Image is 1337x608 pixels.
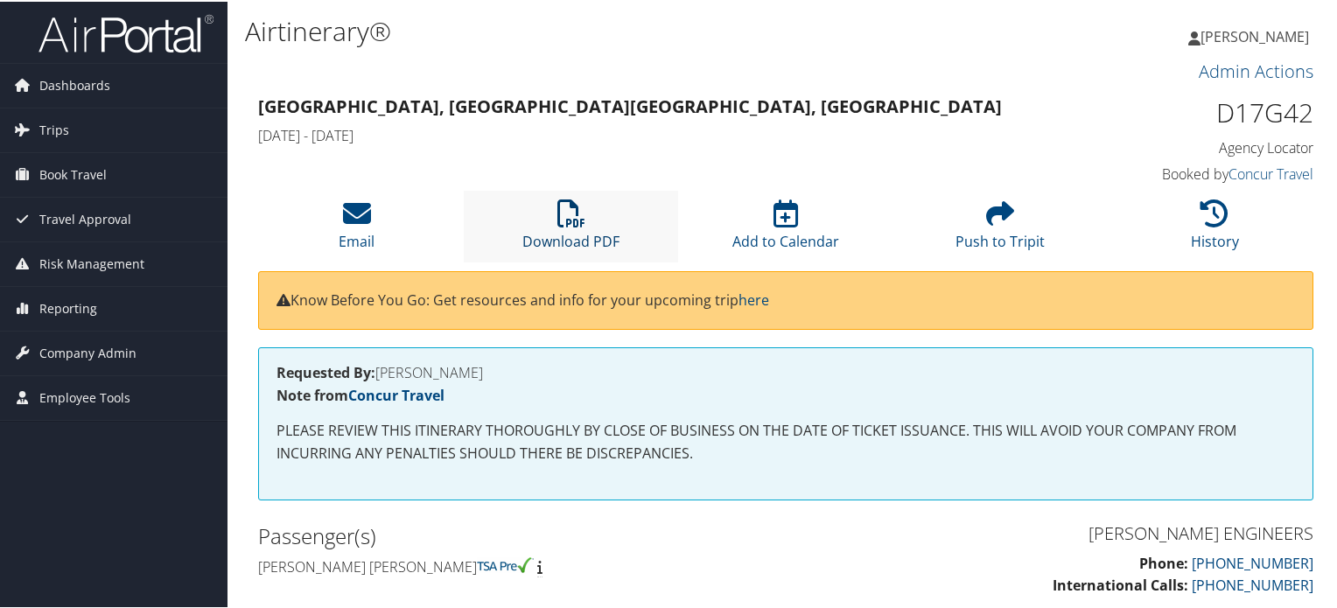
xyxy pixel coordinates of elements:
[799,520,1313,544] h3: [PERSON_NAME] ENGINEERS
[258,124,1043,143] h4: [DATE] - [DATE]
[732,207,839,249] a: Add to Calendar
[39,62,110,106] span: Dashboards
[1191,207,1239,249] a: History
[1188,9,1326,61] a: [PERSON_NAME]
[1192,552,1313,571] a: [PHONE_NUMBER]
[39,330,136,374] span: Company Admin
[39,107,69,150] span: Trips
[738,289,769,308] a: here
[348,384,444,403] a: Concur Travel
[276,361,375,381] strong: Requested By:
[339,207,374,249] a: Email
[258,556,773,575] h4: [PERSON_NAME] [PERSON_NAME]
[1069,163,1313,182] h4: Booked by
[276,288,1295,311] p: Know Before You Go: Get resources and info for your upcoming trip
[38,11,213,52] img: airportal-logo.png
[258,93,1002,116] strong: [GEOGRAPHIC_DATA], [GEOGRAPHIC_DATA] [GEOGRAPHIC_DATA], [GEOGRAPHIC_DATA]
[1069,93,1313,129] h1: D17G42
[39,196,131,240] span: Travel Approval
[1139,552,1188,571] strong: Phone:
[522,207,619,249] a: Download PDF
[1069,136,1313,156] h4: Agency Locator
[276,418,1295,463] p: PLEASE REVIEW THIS ITINERARY THOROUGHLY BY CLOSE OF BUSINESS ON THE DATE OF TICKET ISSUANCE. THIS...
[258,520,773,549] h2: Passenger(s)
[955,207,1045,249] a: Push to Tripit
[39,285,97,329] span: Reporting
[1200,25,1309,45] span: [PERSON_NAME]
[1053,574,1188,593] strong: International Calls:
[245,11,966,48] h1: Airtinerary®
[39,241,144,284] span: Risk Management
[1199,58,1313,81] a: Admin Actions
[276,364,1295,378] h4: [PERSON_NAME]
[1228,163,1313,182] a: Concur Travel
[477,556,534,571] img: tsa-precheck.png
[39,151,107,195] span: Book Travel
[276,384,444,403] strong: Note from
[39,374,130,418] span: Employee Tools
[1192,574,1313,593] a: [PHONE_NUMBER]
